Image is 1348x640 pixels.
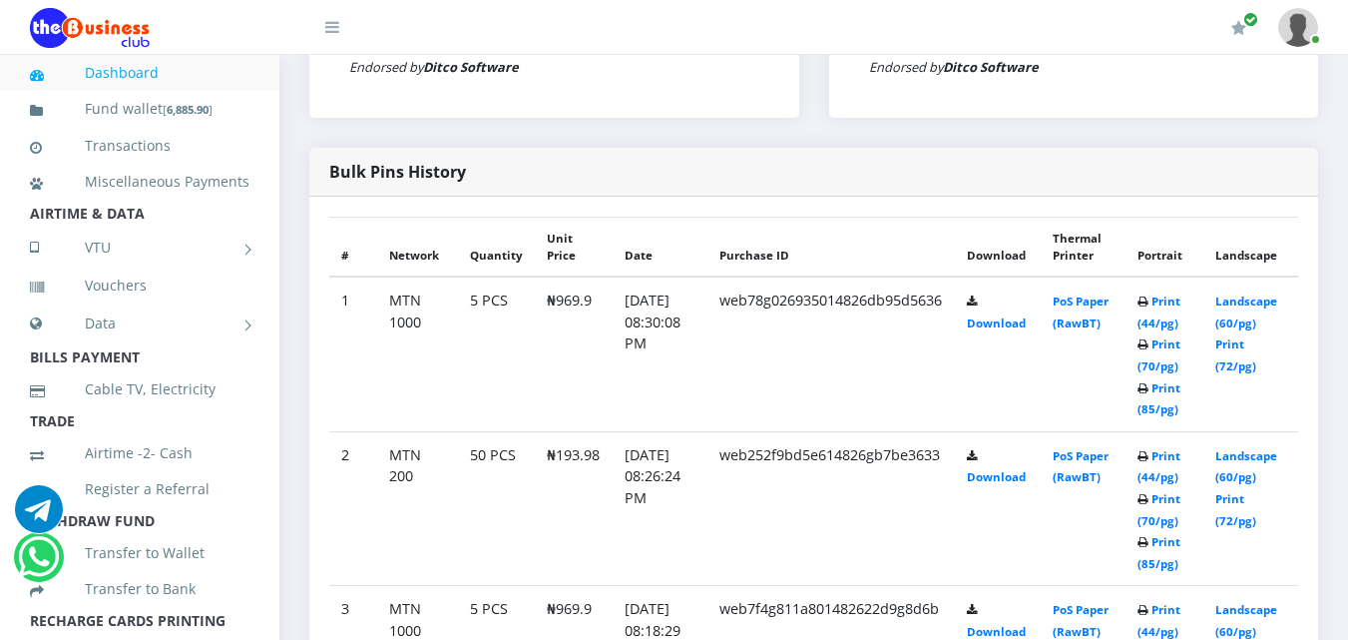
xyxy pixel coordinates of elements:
[30,50,249,96] a: Dashboard
[613,217,707,277] th: Date
[967,624,1026,639] a: Download
[1203,217,1298,277] th: Landscape
[30,8,150,48] img: Logo
[163,102,213,117] small: [ ]
[30,299,249,348] a: Data
[30,159,249,205] a: Miscellaneous Payments
[377,217,458,277] th: Network
[458,217,535,277] th: Quantity
[869,58,1039,76] small: Endorsed by
[1231,20,1246,36] i: Renew/Upgrade Subscription
[30,466,249,512] a: Register a Referral
[707,431,955,586] td: web252f9bd5e614826gb7be3633
[1215,336,1256,373] a: Print (72/pg)
[1053,602,1109,639] a: PoS Paper (RawBT)
[955,217,1041,277] th: Download
[1243,12,1258,27] span: Renew/Upgrade Subscription
[30,263,249,309] a: Vouchers
[329,431,377,586] td: 2
[458,431,535,586] td: 50 PCS
[349,58,519,76] small: Endorsed by
[1278,8,1318,47] img: User
[535,431,613,586] td: ₦193.98
[1053,448,1109,485] a: PoS Paper (RawBT)
[329,277,377,431] td: 1
[18,548,59,581] a: Chat for support
[329,161,466,183] strong: Bulk Pins History
[30,566,249,612] a: Transfer to Bank
[535,277,613,431] td: ₦969.9
[707,277,955,431] td: web78g026935014826db95d5636
[1053,294,1109,330] a: PoS Paper (RawBT)
[1137,602,1180,639] a: Print (44/pg)
[329,217,377,277] th: #
[1137,534,1180,571] a: Print (85/pg)
[30,366,249,412] a: Cable TV, Electricity
[613,277,707,431] td: [DATE] 08:30:08 PM
[1137,491,1180,528] a: Print (70/pg)
[377,277,458,431] td: MTN 1000
[1215,448,1277,485] a: Landscape (60/pg)
[1137,380,1180,417] a: Print (85/pg)
[1215,294,1277,330] a: Landscape (60/pg)
[423,58,519,76] strong: Ditco Software
[1137,336,1180,373] a: Print (70/pg)
[30,123,249,169] a: Transactions
[1041,217,1125,277] th: Thermal Printer
[30,223,249,273] a: VTU
[458,277,535,431] td: 5 PCS
[967,469,1026,484] a: Download
[1137,448,1180,485] a: Print (44/pg)
[707,217,955,277] th: Purchase ID
[15,500,63,533] a: Chat for support
[967,316,1026,330] a: Download
[613,431,707,586] td: [DATE] 08:26:24 PM
[1215,602,1277,639] a: Landscape (60/pg)
[377,431,458,586] td: MTN 200
[30,530,249,576] a: Transfer to Wallet
[1125,217,1203,277] th: Portrait
[167,102,209,117] b: 6,885.90
[30,430,249,476] a: Airtime -2- Cash
[1215,491,1256,528] a: Print (72/pg)
[30,86,249,133] a: Fund wallet[6,885.90]
[1137,294,1180,330] a: Print (44/pg)
[535,217,613,277] th: Unit Price
[943,58,1039,76] strong: Ditco Software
